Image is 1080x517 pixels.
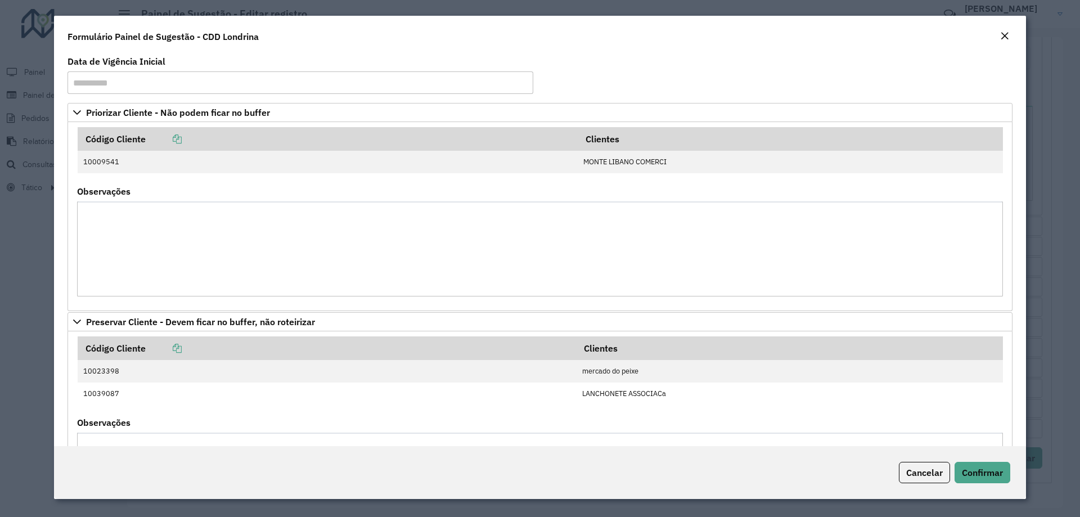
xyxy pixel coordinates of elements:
[77,185,130,198] label: Observações
[997,29,1012,44] button: Close
[576,383,1002,405] td: LANCHONETE ASSOCIACa
[576,360,1002,383] td: mercado do peixe
[67,30,259,43] h4: Formulário Painel de Sugestão - CDD Londrina
[67,55,165,68] label: Data de Vigência Inicial
[78,360,577,383] td: 10023398
[1000,32,1009,41] em: Fechar
[67,103,1012,122] a: Priorizar Cliente - Não podem ficar no buffer
[578,151,1003,173] td: MONTE LIBANO COMERCI
[78,336,577,360] th: Código Cliente
[576,336,1002,360] th: Clientes
[146,343,182,354] a: Copiar
[578,127,1003,151] th: Clientes
[906,467,943,478] span: Cancelar
[962,467,1003,478] span: Confirmar
[955,462,1010,483] button: Confirmar
[78,127,578,151] th: Código Cliente
[78,151,578,173] td: 10009541
[146,133,182,145] a: Copiar
[77,416,130,429] label: Observações
[899,462,950,483] button: Cancelar
[67,312,1012,331] a: Preservar Cliente - Devem ficar no buffer, não roteirizar
[78,383,577,405] td: 10039087
[67,122,1012,311] div: Priorizar Cliente - Não podem ficar no buffer
[86,108,270,117] span: Priorizar Cliente - Não podem ficar no buffer
[86,317,315,326] span: Preservar Cliente - Devem ficar no buffer, não roteirizar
